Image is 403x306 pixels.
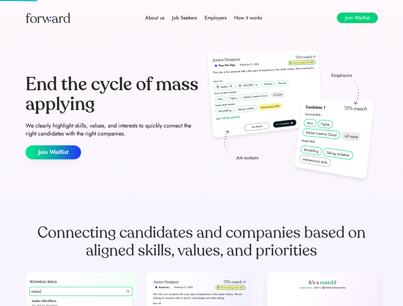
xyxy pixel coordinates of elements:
div: Connecting candidates and companies based on aligned skills, values, and priorities [26,224,378,259]
div: We clearly highlight skills, values, and interests to quickly connect the right candidates with t... [26,122,199,138]
button: Join Waitlist [337,13,378,23]
div: About us [145,14,164,22]
div: End the cycle of mass applying [26,75,199,114]
img: hero-image.png [204,48,378,186]
div: Employers [205,14,227,22]
button: Join Waitlist [26,145,81,159]
div: Job Seekers [172,14,197,22]
div: How it works [234,14,262,22]
img: Forward logo [26,13,70,23]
